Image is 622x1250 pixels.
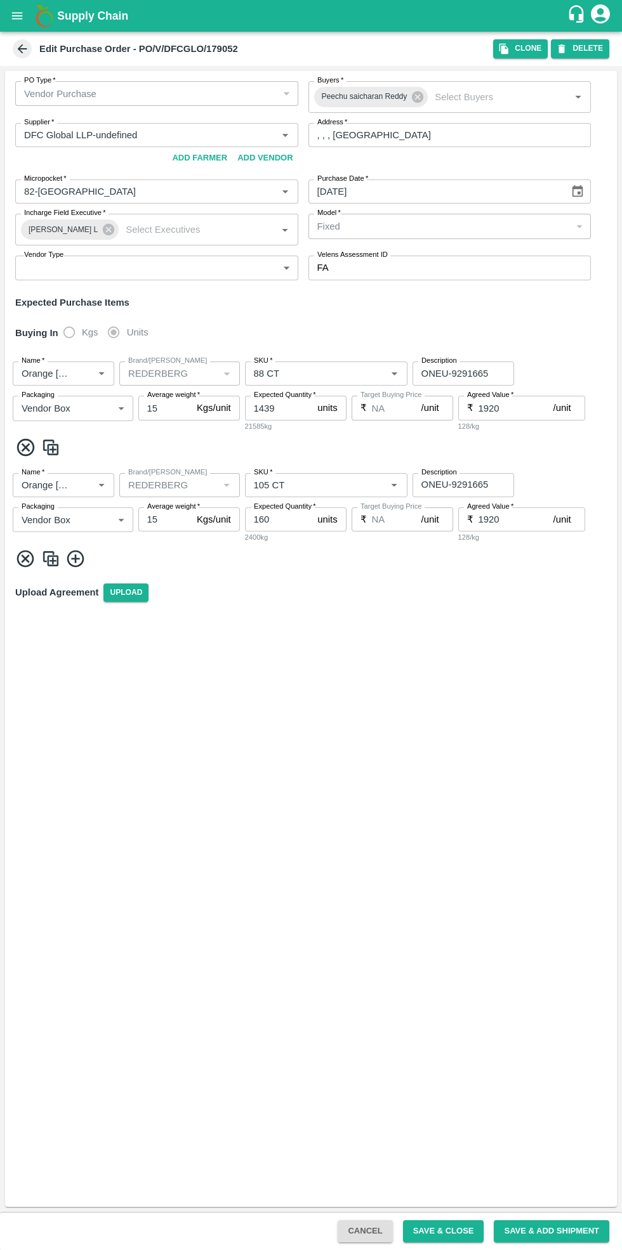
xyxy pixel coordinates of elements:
[277,127,293,143] button: Open
[372,396,421,420] input: 0.0
[361,390,422,400] label: Target Buying Price
[494,1220,609,1242] button: Save & Add Shipment
[317,117,347,127] label: Address
[245,396,313,420] input: 0
[197,512,231,526] p: Kgs/unit
[467,390,513,400] label: Agreed Value
[82,325,98,339] span: Kgs
[277,221,293,238] button: Open
[317,401,337,415] p: units
[421,512,439,526] p: /unit
[277,183,293,200] button: Open
[421,401,439,415] p: /unit
[147,502,200,512] label: Average weight
[10,320,63,346] h6: Buying In
[22,513,70,527] p: Vendor Box
[93,365,110,382] button: Open
[254,502,316,512] label: Expected Quantity
[22,502,55,512] label: Packaging
[421,478,505,492] textarea: ONEU-9291665
[308,179,560,204] input: Select Date
[24,208,105,218] label: Incharge Field Executive
[589,3,612,29] div: account of current user
[567,4,589,27] div: customer-support
[493,39,548,58] button: Clone
[22,467,44,478] label: Name
[17,365,73,382] input: Name
[19,183,257,200] input: Micropocket
[197,401,231,415] p: Kgs/unit
[403,1220,484,1242] button: Save & Close
[3,1,32,30] button: open drawer
[317,261,329,275] p: FA
[17,477,73,493] input: Name
[32,3,57,29] img: logo
[24,75,56,86] label: PO Type
[314,90,415,103] span: Peechu saicharan Reddy
[128,356,207,366] label: Brand/[PERSON_NAME]
[147,390,200,400] label: Average weight
[22,401,70,415] p: Vendor Box
[21,219,119,240] div: [PERSON_NAME] L
[21,223,105,237] span: [PERSON_NAME] L
[57,10,128,22] b: Supply Chain
[41,437,60,458] img: CloneIcon
[421,356,457,366] label: Description
[361,401,367,415] p: ₹
[93,477,110,493] button: Open
[553,401,571,415] p: /unit
[458,420,585,432] div: 128/kg
[121,221,256,238] input: Select Executives
[41,549,60,570] img: CloneIcon
[308,123,592,147] input: Address
[386,477,402,493] button: Open
[317,219,340,233] p: Fixed
[551,39,609,58] button: DELETE
[458,531,585,543] div: 128/kg
[479,396,553,420] input: 0.0
[19,127,257,143] input: Select Supplier
[467,512,473,526] p: ₹
[123,365,215,382] input: Create Brand/Marka
[254,467,272,478] label: SKU
[467,401,473,415] p: ₹
[479,507,553,531] input: 0.0
[22,356,44,366] label: Name
[57,7,567,25] a: Supply Chain
[24,117,54,127] label: Supplier
[249,365,366,382] input: SKU
[467,502,513,512] label: Agreed Value
[553,512,571,526] p: /unit
[361,502,422,512] label: Target Buying Price
[127,325,149,339] span: Units
[15,587,98,597] strong: Upload Agreement
[317,250,388,260] label: Velens Assessment ID
[566,179,590,204] button: Choose date, selected date is Oct 1, 2025
[386,365,402,382] button: Open
[138,396,192,420] input: 0.0
[317,208,341,218] label: Model
[24,174,67,184] label: Micropocket
[317,174,368,184] label: Purchase Date
[138,507,192,531] input: 0.0
[317,512,337,526] p: units
[63,320,159,345] div: buying_in
[254,356,272,366] label: SKU
[24,250,63,260] label: Vendor Type
[167,147,232,169] button: Add Farmer
[249,477,366,493] input: SKU
[103,583,149,602] span: Upload
[570,89,586,105] button: Open
[128,467,207,478] label: Brand/[PERSON_NAME]
[22,390,55,400] label: Packaging
[24,87,96,101] p: Vendor Purchase
[123,477,215,493] input: Create Brand/Marka
[361,512,367,526] p: ₹
[39,44,238,54] b: Edit Purchase Order - PO/V/DFCGLO/179052
[372,507,421,531] input: 0.0
[15,297,129,308] strong: Expected Purchase Items
[245,531,347,543] div: 2400kg
[245,420,347,432] div: 21585kg
[232,147,298,169] button: Add Vendor
[421,367,505,381] textarea: ONEU-9291665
